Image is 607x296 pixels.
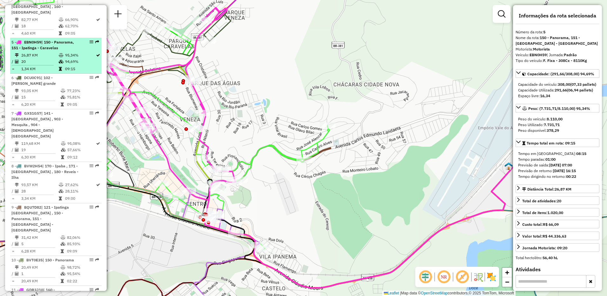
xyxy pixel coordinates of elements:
[65,17,96,23] td: 66,90%
[24,164,42,168] span: BVW2H54
[67,234,99,241] td: 82,06%
[11,58,15,65] td: /
[576,151,586,156] strong: 08:15
[11,188,15,194] td: /
[11,66,15,72] td: =
[96,183,100,187] i: Rota otimizada
[65,58,96,65] td: 94,69%
[67,101,99,108] td: 09:05
[547,117,563,121] strong: 8.110,00
[15,95,19,99] i: Total de Atividades
[516,138,599,147] a: Tempo total em rota: 09:15
[495,8,508,20] a: Exibir filtros
[516,58,599,64] div: Tipo do veículo:
[65,23,96,29] td: 62,70%
[522,245,567,251] div: Jornada Motorista: 09:20
[516,185,599,193] a: Distância Total:26,87 KM
[24,40,41,44] span: EBN0H59
[67,94,99,100] td: 75,81%
[11,30,15,37] td: =
[15,148,19,152] i: Total de Atividades
[11,164,78,180] span: | 170 - Ipaba , 171 - [GEOGRAPHIC_DATA] , 180 - Reveis - Ilha
[543,255,558,260] strong: 56,40 hL
[516,266,599,272] h4: Atividades
[418,269,433,285] span: Ocultar deslocamento
[543,30,545,34] strong: 5
[11,40,74,50] span: 5 -
[558,82,570,87] strong: 308,00
[96,53,100,57] i: Rota otimizada
[15,236,19,239] i: Distância Total
[15,24,19,28] i: Total de Atividades
[516,208,599,217] a: Total de itens:1.020,00
[527,141,575,145] span: Tempo total em rota: 09:15
[555,187,571,192] span: 26,87 KM
[11,205,69,232] span: 9 -
[95,76,99,79] em: Rota exportada
[502,277,512,287] a: Zoom out
[24,75,41,80] span: DCU0C91
[67,140,96,147] td: 95,08%
[59,31,62,35] i: Tempo total em rota
[90,40,93,44] em: Opções
[61,266,65,269] i: % de utilização do peso
[518,117,563,121] span: Peso do veículo:
[112,8,124,22] a: Nova sessão e pesquisa
[518,82,597,87] div: Capacidade do veículo:
[518,87,597,93] div: Capacidade Utilizada:
[67,264,99,271] td: 98,72%
[11,241,15,247] td: /
[90,164,93,168] em: Opções
[96,142,100,145] i: Rota otimizada
[522,198,561,203] span: Total de atividades:
[67,248,99,254] td: 09:09
[518,174,597,179] div: Tempo dirigindo no retorno:
[90,205,93,209] em: Opções
[65,30,96,37] td: 09:05
[95,258,99,262] em: Rota exportada
[522,186,571,192] div: Distância Total:
[555,88,567,92] strong: 291,66
[95,40,99,44] em: Rota exportada
[11,205,69,232] span: | 121 - Ipatinga [GEOGRAPHIC_DATA] , 150 - Panorama, 151 - [GEOGRAPHIC_DATA] - [GEOGRAPHIC_DATA]
[21,30,58,37] td: 4,60 KM
[61,155,64,159] i: Tempo total em rota
[533,47,550,51] strong: Motorista
[516,104,599,112] a: Peso: (7.731,71/8.110,00) 95,34%
[516,29,599,35] div: Número da rota:
[544,122,560,127] strong: 7.731,71
[188,126,204,132] div: Atividade não roteirizada - SANTOS E LUNA LTDA -
[516,35,598,46] strong: 150 - Panorama, 151 - [GEOGRAPHIC_DATA] - [GEOGRAPHIC_DATA]
[543,222,559,227] strong: R$ 66,09
[516,196,599,205] a: Total de atividades:20
[15,189,19,193] i: Total de Atividades
[11,94,15,100] td: /
[543,234,566,239] strong: R$ 44.336,63
[527,71,594,76] span: Capacidade: (291,66/308,00) 94,69%
[21,195,58,202] td: 3,34 KM
[21,52,58,58] td: 26,87 KM
[15,266,19,269] i: Distância Total
[15,60,19,64] i: Total de Atividades
[567,88,593,92] strong: (06,94 pallets)
[21,278,60,284] td: 20,49 KM
[61,272,65,276] i: % de utilização da cubagem
[505,268,509,276] span: +
[21,94,60,100] td: 15
[516,243,599,252] a: Jornada Motorista: 09:20
[11,271,15,277] td: /
[436,269,451,285] span: Ocultar NR
[61,242,65,246] i: % de utilização da cubagem
[61,279,64,283] i: Tempo total em rota
[67,147,96,153] td: 57,66%
[504,162,513,170] img: FAD CDD Ipatinga
[553,168,576,173] strong: [DATE] 16:15
[570,82,596,87] strong: (07,33 pallets)
[61,148,66,152] i: % de utilização da cubagem
[15,89,19,93] i: Distância Total
[61,142,66,145] i: % de utilização do peso
[547,210,563,215] strong: 1.020,00
[518,128,597,133] div: Peso disponível:
[516,148,599,182] div: Tempo total em rota: 09:15
[384,291,399,295] a: Leaflet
